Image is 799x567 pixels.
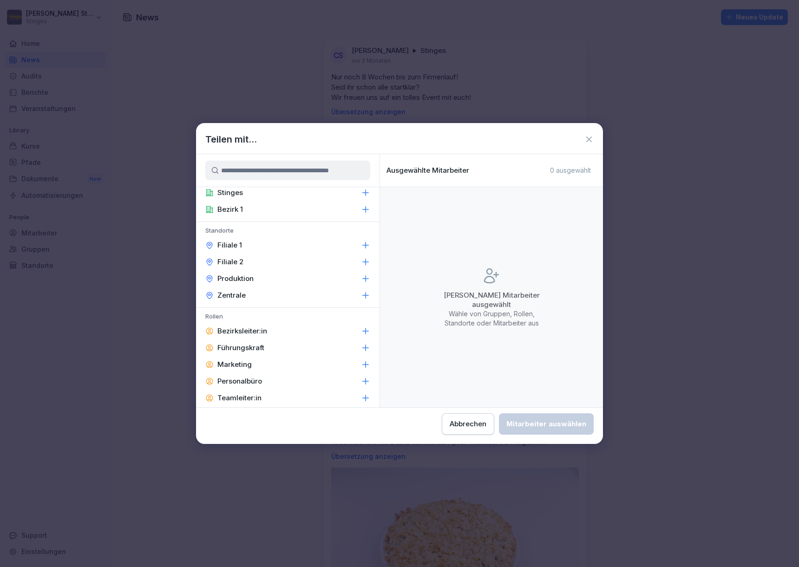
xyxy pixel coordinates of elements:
[217,326,267,336] p: Bezirksleiter:in
[217,274,254,283] p: Produktion
[196,227,380,237] p: Standorte
[205,132,257,146] h1: Teilen mit...
[550,166,591,175] p: 0 ausgewählt
[217,360,252,369] p: Marketing
[217,377,262,386] p: Personalbüro
[436,309,547,328] p: Wähle von Gruppen, Rollen, Standorte oder Mitarbeiter aus
[217,205,243,214] p: Bezirk 1
[442,413,494,435] button: Abbrechen
[450,419,486,429] div: Abbrechen
[196,313,380,323] p: Rollen
[217,393,262,403] p: Teamleiter:in
[386,166,469,175] p: Ausgewählte Mitarbeiter
[499,413,594,435] button: Mitarbeiter auswählen
[436,291,547,309] p: [PERSON_NAME] Mitarbeiter ausgewählt
[217,241,242,250] p: Filiale 1
[217,188,243,197] p: Stinges
[217,343,264,352] p: Führungskraft
[217,257,243,267] p: Filiale 2
[506,419,586,429] div: Mitarbeiter auswählen
[217,291,246,300] p: Zentrale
